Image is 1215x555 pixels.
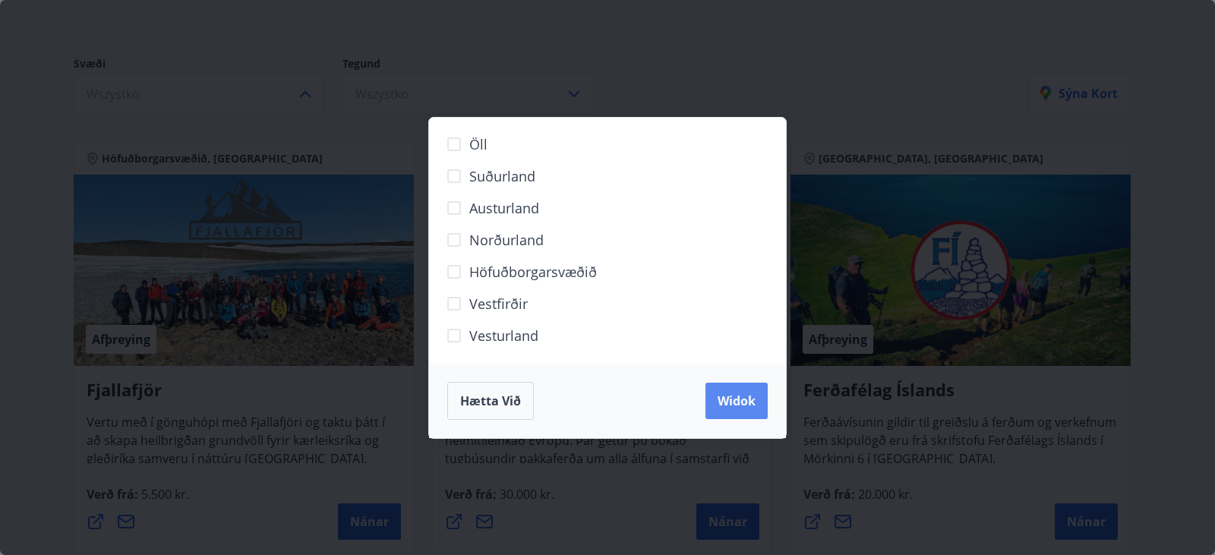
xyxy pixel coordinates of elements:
font: Hætta við [460,393,521,409]
font: Norðurland [469,231,544,249]
font: Suðurland [469,167,535,185]
font: Öll [469,135,488,153]
button: Widok [705,383,768,419]
button: Hætta við [447,382,534,420]
font: Höfuðborgarsvæðið [469,263,597,281]
font: Widok [718,393,756,409]
font: Austurland [469,199,539,217]
font: Vestfirðir [469,295,528,313]
font: Vesturland [469,326,538,345]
